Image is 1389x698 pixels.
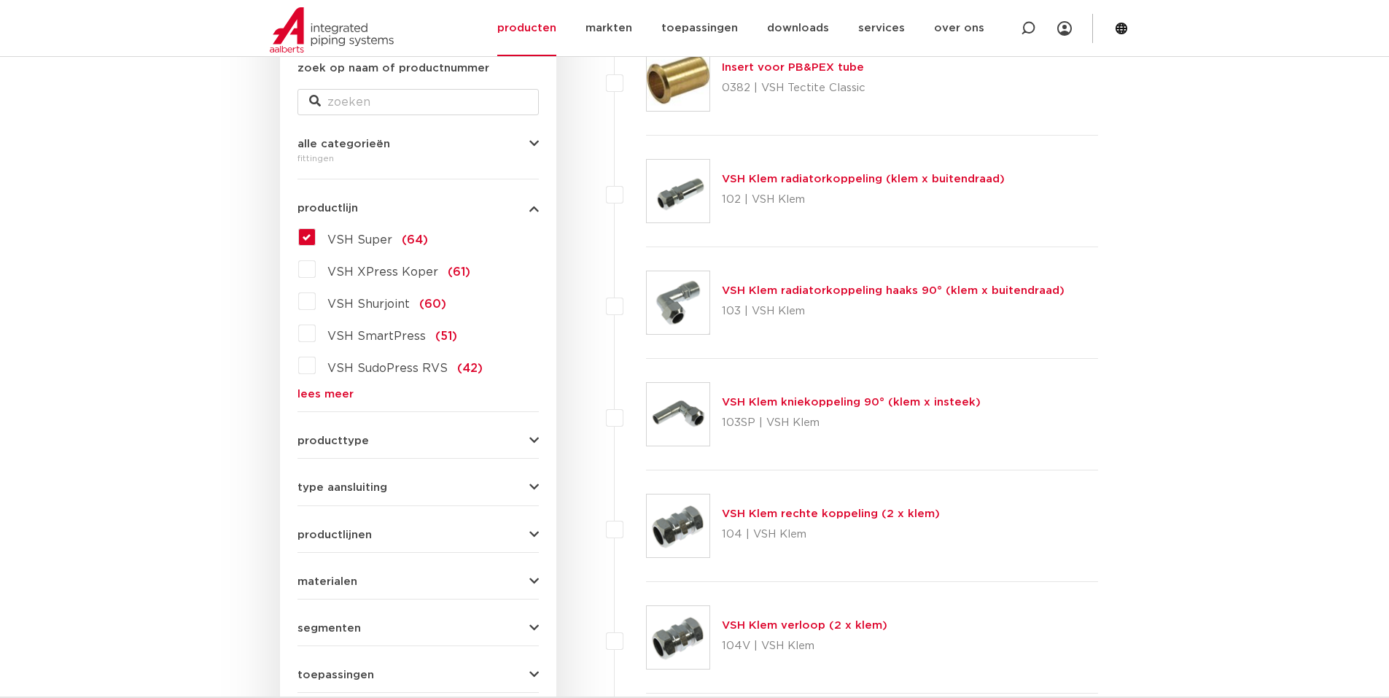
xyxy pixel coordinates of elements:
[297,623,361,634] span: segmenten
[722,508,940,519] a: VSH Klem rechte koppeling (2 x klem)
[722,620,887,631] a: VSH Klem verloop (2 x klem)
[297,89,539,115] input: zoeken
[419,298,446,310] span: (60)
[722,174,1005,185] a: VSH Klem radiatorkoppeling (klem x buitendraad)
[327,266,438,278] span: VSH XPress Koper
[297,150,539,167] div: fittingen
[297,530,372,540] span: productlijnen
[722,77,865,100] p: 0382 | VSH Tectite Classic
[297,435,539,446] button: producttype
[297,482,387,493] span: type aansluiting
[297,203,539,214] button: productlijn
[647,383,709,446] img: Thumbnail for VSH Klem kniekoppeling 90° (klem x insteek)
[327,234,392,246] span: VSH Super
[722,300,1065,323] p: 103 | VSH Klem
[297,576,539,587] button: materialen
[722,635,887,658] p: 104V | VSH Klem
[327,330,426,342] span: VSH SmartPress
[722,411,981,435] p: 103SP | VSH Klem
[297,670,374,680] span: toepassingen
[722,188,1005,212] p: 102 | VSH Klem
[402,234,428,246] span: (64)
[722,523,940,546] p: 104 | VSH Klem
[327,362,448,374] span: VSH SudoPress RVS
[297,482,539,493] button: type aansluiting
[297,139,390,150] span: alle categorieën
[297,389,539,400] a: lees meer
[647,606,709,669] img: Thumbnail for VSH Klem verloop (2 x klem)
[297,623,539,634] button: segmenten
[722,285,1065,296] a: VSH Klem radiatorkoppeling haaks 90° (klem x buitendraad)
[327,298,410,310] span: VSH Shurjoint
[297,435,369,446] span: producttype
[448,266,470,278] span: (61)
[647,48,709,111] img: Thumbnail for Insert voor PB&PEX tube
[647,495,709,557] img: Thumbnail for VSH Klem rechte koppeling (2 x klem)
[297,670,539,680] button: toepassingen
[457,362,483,374] span: (42)
[647,160,709,222] img: Thumbnail for VSH Klem radiatorkoppeling (klem x buitendraad)
[297,139,539,150] button: alle categorieën
[297,576,357,587] span: materialen
[435,330,457,342] span: (51)
[297,60,489,77] label: zoek op naam of productnummer
[647,271,709,334] img: Thumbnail for VSH Klem radiatorkoppeling haaks 90° (klem x buitendraad)
[297,203,358,214] span: productlijn
[722,397,981,408] a: VSH Klem kniekoppeling 90° (klem x insteek)
[722,62,864,73] a: Insert voor PB&PEX tube
[297,530,539,540] button: productlijnen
